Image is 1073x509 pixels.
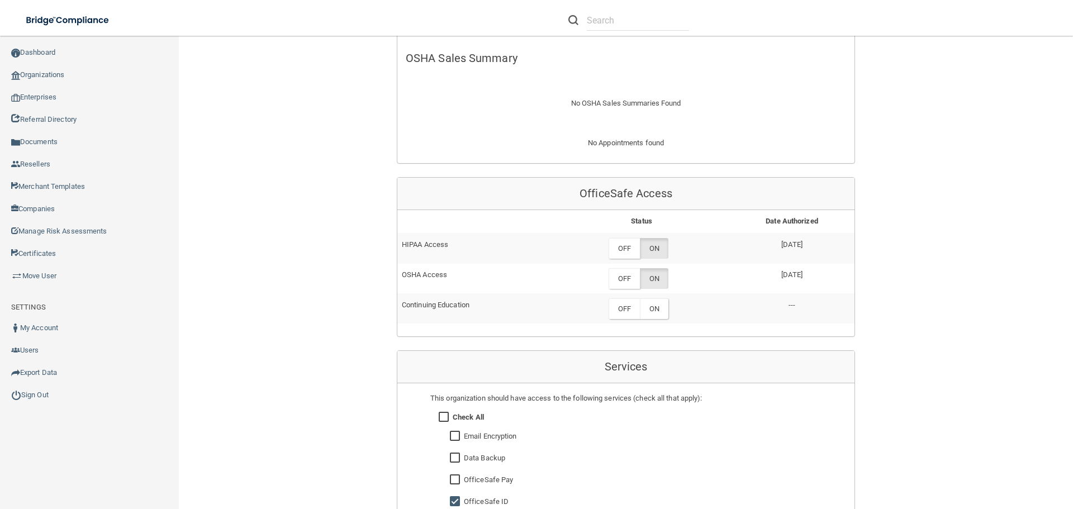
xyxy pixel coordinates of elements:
[11,346,20,355] img: icon-users.e205127d.png
[397,264,554,294] td: OSHA Access
[11,160,20,169] img: ic_reseller.de258add.png
[880,430,1060,474] iframe: Drift Widget Chat Controller
[406,52,846,64] h5: OSHA Sales Summary
[397,293,554,323] td: Continuing Education
[397,136,854,163] div: No Appointments found
[640,268,668,289] label: ON
[554,210,729,233] th: Status
[734,238,850,251] p: [DATE]
[464,473,513,487] label: OfficeSafe Pay
[11,301,46,314] label: SETTINGS
[568,15,578,25] img: ic-search.3b580494.png
[11,138,20,147] img: icon-documents.8dae5593.png
[397,233,554,263] td: HIPAA Access
[734,268,850,282] p: [DATE]
[464,495,509,508] label: OfficeSafe ID
[11,49,20,58] img: ic_dashboard_dark.d01f4a41.png
[11,94,20,102] img: enterprise.0d942306.png
[11,368,20,377] img: icon-export.b9366987.png
[609,238,640,259] label: OFF
[640,238,668,259] label: ON
[11,71,20,80] img: organization-icon.f8decf85.png
[464,430,517,443] label: Email Encryption
[11,390,21,400] img: ic_power_dark.7ecde6b1.png
[609,268,640,289] label: OFF
[397,351,854,383] div: Services
[11,324,20,332] img: ic_user_dark.df1a06c3.png
[640,298,668,319] label: ON
[453,413,484,421] strong: Check All
[464,451,505,465] label: Data Backup
[729,210,854,233] th: Date Authorized
[587,10,689,31] input: Search
[609,298,640,319] label: OFF
[17,9,120,32] img: bridge_compliance_login_screen.278c3ca4.svg
[397,178,854,210] div: OfficeSafe Access
[430,392,822,405] div: This organization should have access to the following services (check all that apply):
[734,298,850,312] p: ---
[11,270,22,282] img: briefcase.64adab9b.png
[397,83,854,123] div: No OSHA Sales Summaries Found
